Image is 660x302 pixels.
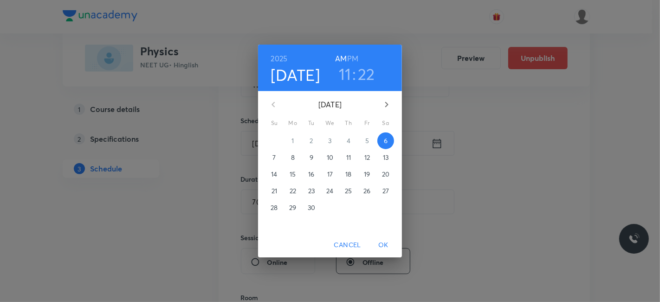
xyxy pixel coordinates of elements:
span: Fr [359,118,375,128]
p: 26 [363,186,370,196]
p: 28 [271,203,278,212]
p: 13 [383,153,388,162]
button: PM [347,52,358,65]
button: 11 [339,64,351,84]
button: 17 [322,166,338,183]
button: 23 [303,183,320,199]
p: 29 [289,203,296,212]
button: 10 [322,149,338,166]
span: Th [340,118,357,128]
span: OK [372,239,395,251]
button: 12 [359,149,375,166]
span: We [322,118,338,128]
span: Sa [377,118,394,128]
button: 16 [303,166,320,183]
p: 19 [364,170,370,179]
p: 14 [271,170,277,179]
p: 17 [327,170,333,179]
p: 18 [345,170,351,179]
button: 22 [358,64,375,84]
span: Su [266,118,283,128]
p: 25 [345,186,352,196]
button: 20 [377,166,394,183]
p: 9 [310,153,313,162]
button: 21 [266,183,283,199]
button: 26 [359,183,375,199]
button: 29 [285,199,301,216]
p: 20 [382,170,389,179]
button: 13 [377,149,394,166]
p: 7 [272,153,276,162]
p: 23 [308,186,315,196]
p: 6 [384,136,388,145]
button: 19 [359,166,375,183]
button: [DATE] [271,65,320,85]
button: 28 [266,199,283,216]
p: 10 [327,153,333,162]
p: 15 [290,170,296,179]
span: Cancel [334,239,361,251]
p: 21 [272,186,277,196]
button: OK [369,236,398,254]
span: Mo [285,118,301,128]
button: 8 [285,149,301,166]
button: AM [335,52,347,65]
p: 12 [364,153,370,162]
span: Tu [303,118,320,128]
button: 24 [322,183,338,199]
p: 16 [308,170,314,179]
button: 22 [285,183,301,199]
button: 18 [340,166,357,183]
button: 27 [377,183,394,199]
p: 11 [346,153,351,162]
button: 25 [340,183,357,199]
p: 27 [382,186,389,196]
p: 24 [326,186,333,196]
button: 30 [303,199,320,216]
button: 11 [340,149,357,166]
p: 30 [308,203,315,212]
button: Cancel [330,236,365,254]
p: [DATE] [285,99,375,110]
p: 8 [291,153,295,162]
button: 6 [377,132,394,149]
button: 9 [303,149,320,166]
h3: : [352,64,356,84]
button: 7 [266,149,283,166]
button: 14 [266,166,283,183]
button: 15 [285,166,301,183]
p: 22 [290,186,296,196]
button: 2025 [271,52,288,65]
